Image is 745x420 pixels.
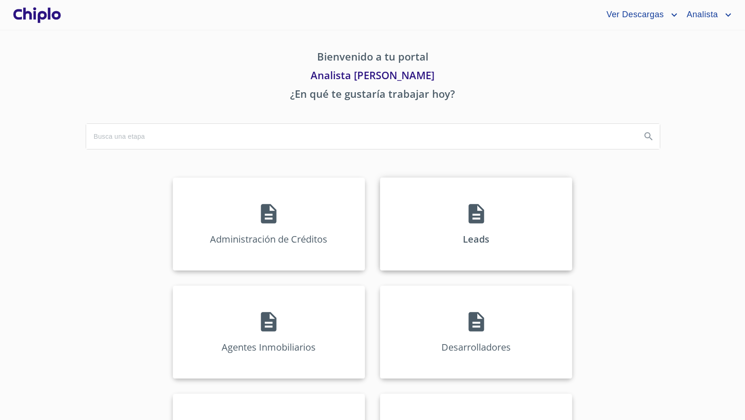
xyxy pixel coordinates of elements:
[86,68,659,86] p: Analista [PERSON_NAME]
[210,233,327,245] p: Administración de Créditos
[680,7,734,22] button: account of current user
[86,86,659,105] p: ¿En qué te gustaría trabajar hoy?
[599,7,668,22] span: Ver Descargas
[222,341,316,353] p: Agentes Inmobiliarios
[637,125,660,148] button: Search
[680,7,723,22] span: Analista
[441,341,511,353] p: Desarrolladores
[86,49,659,68] p: Bienvenido a tu portal
[599,7,679,22] button: account of current user
[463,233,489,245] p: Leads
[86,124,634,149] input: search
